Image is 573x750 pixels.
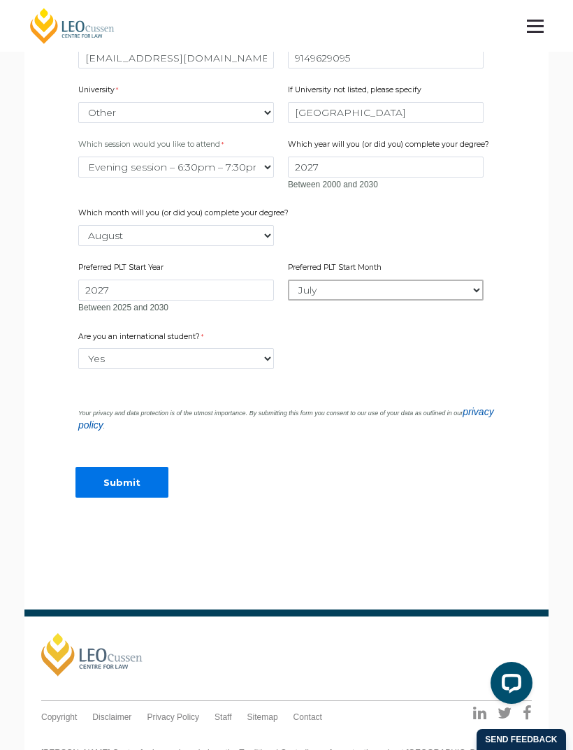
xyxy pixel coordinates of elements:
label: Which year will you (or did you) complete your degree? [288,139,493,153]
label: Preferred PLT Start Year [78,262,167,276]
a: Copyright [41,712,77,723]
input: Which year will you (or did you) complete your degree? [288,157,484,178]
a: Staff [215,712,231,723]
input: Submit [75,467,168,498]
a: Sitemap [247,712,278,723]
input: Email (Non-University email) [78,48,274,68]
a: Disclaimer [92,712,131,723]
input: Mobile [288,48,484,68]
select: Which month will you (or did you) complete your degree? [78,225,274,246]
a: [PERSON_NAME] [41,633,143,677]
i: Your privacy and data protection is of the utmost importance. By submitting this form you consent... [78,410,494,429]
a: Privacy Policy [147,712,199,723]
iframe: LiveChat chat widget [479,656,538,715]
label: Preferred PLT Start Month [288,262,385,276]
label: University [78,85,122,99]
select: University [78,102,274,123]
span: Between 2025 and 2030 [78,303,168,312]
select: Preferred PLT Start Month [288,280,484,301]
input: If University not listed, please specify [288,102,484,123]
input: Preferred PLT Start Year [78,280,274,301]
span: Which session would you like to attend [78,140,220,149]
a: Contact [293,712,322,723]
label: Are you an international student? [78,331,218,345]
a: [PERSON_NAME] Centre for Law [28,7,117,45]
span: Between 2000 and 2030 [288,180,378,189]
a: privacy policy [78,406,494,430]
label: Which month will you (or did you) complete your degree? [78,208,292,222]
select: Which session would you like to attend [78,157,274,178]
label: If University not listed, please specify [288,85,425,99]
select: Are you an international student? [78,348,274,369]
